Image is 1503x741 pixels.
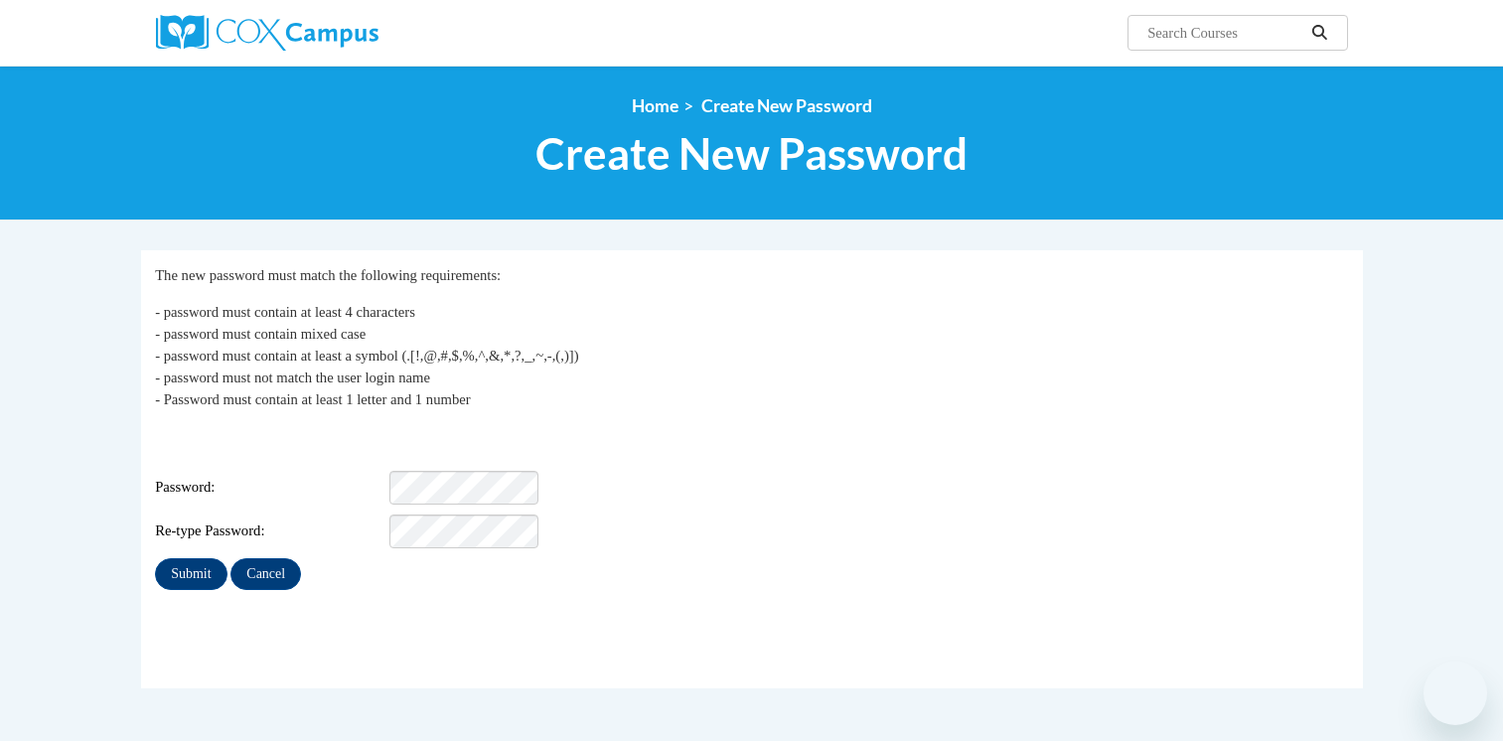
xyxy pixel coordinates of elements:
[155,520,385,542] span: Re-type Password:
[155,304,578,407] span: - password must contain at least 4 characters - password must contain mixed case - password must ...
[155,558,226,590] input: Submit
[1424,662,1487,725] iframe: Button to launch messaging window
[156,15,378,51] img: Cox Campus
[1304,21,1334,45] button: Search
[155,267,501,283] span: The new password must match the following requirements:
[535,127,968,180] span: Create New Password
[155,477,385,499] span: Password:
[156,15,533,51] a: Cox Campus
[701,95,872,116] span: Create New Password
[230,558,301,590] input: Cancel
[632,95,678,116] a: Home
[1145,21,1304,45] input: Search Courses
